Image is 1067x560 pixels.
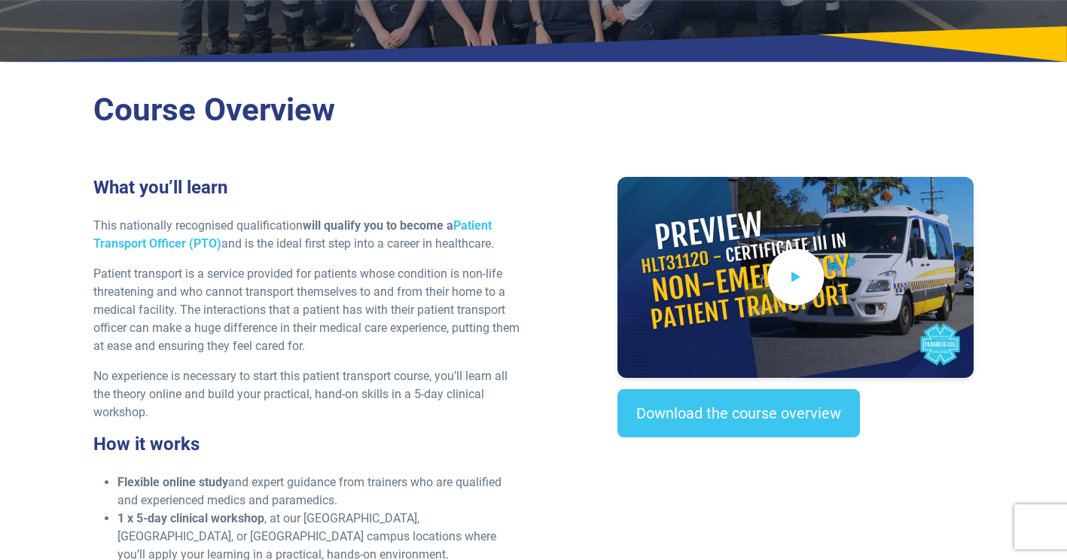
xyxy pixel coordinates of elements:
p: This nationally recognised qualification and is the ideal first step into a career in healthcare. [93,217,525,253]
h3: What you’ll learn [93,177,525,199]
a: Download the course overview [617,389,860,437]
a: Patient Transport Officer (PTO) [93,218,492,251]
h2: Course Overview [93,91,974,129]
strong: will qualify you to become a [93,218,492,251]
li: and expert guidance from trainers who are qualified and experienced medics and paramedics. [117,473,525,510]
p: Patient transport is a service provided for patients whose condition is non-life threatening and ... [93,265,525,355]
h3: How it works [93,434,525,455]
p: No experience is necessary to start this patient transport course, you’ll learn all the theory on... [93,367,525,422]
iframe: EmbedSocial Universal Widget [617,467,974,546]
